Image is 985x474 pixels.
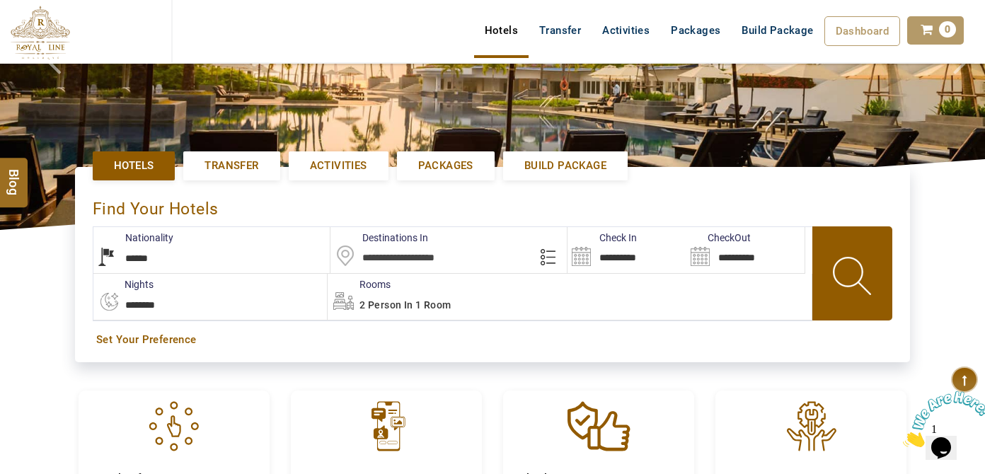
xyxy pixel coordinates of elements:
a: Packages [397,151,495,180]
a: Activities [592,16,660,45]
a: 0 [907,16,964,45]
label: Rooms [328,277,391,291]
iframe: chat widget [897,386,985,453]
label: Nationality [93,231,173,245]
a: Hotels [474,16,529,45]
span: Blog [5,169,23,181]
img: Chat attention grabber [6,6,93,62]
a: Build Package [503,151,628,180]
a: Transfer [183,151,280,180]
label: Destinations In [330,231,428,245]
span: 0 [939,21,956,37]
span: Build Package [524,158,606,173]
a: Set Your Preference [96,333,889,347]
span: 2 Person in 1 Room [359,299,451,311]
a: Activities [289,151,388,180]
label: CheckOut [686,231,751,245]
a: Transfer [529,16,592,45]
a: Build Package [731,16,824,45]
span: Activities [310,158,367,173]
label: Check In [568,231,637,245]
span: Transfer [205,158,258,173]
span: Dashboard [836,25,889,37]
a: Hotels [93,151,175,180]
div: Find Your Hotels [93,185,892,226]
input: Search [686,227,805,273]
span: Packages [418,158,473,173]
input: Search [568,227,686,273]
a: Packages [660,16,731,45]
label: nights [93,277,154,291]
img: The Royal Line Holidays [11,6,70,59]
span: 1 [6,6,11,18]
span: Hotels [114,158,154,173]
